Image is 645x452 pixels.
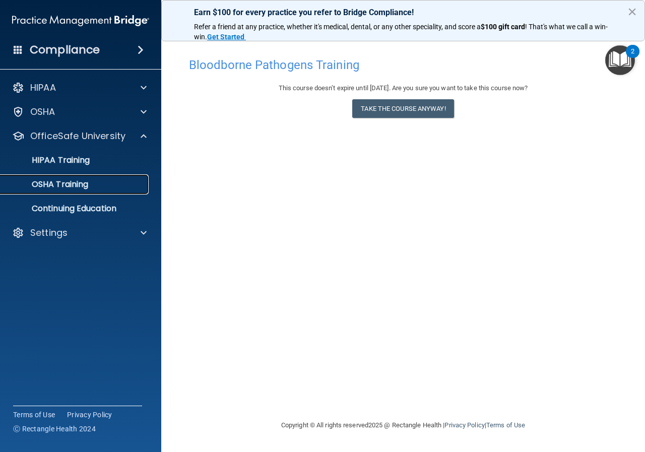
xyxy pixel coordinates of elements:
[189,82,617,94] div: This course doesn’t expire until [DATE]. Are you sure you want to take this course now?
[30,43,100,57] h4: Compliance
[194,8,612,17] p: Earn $100 for every practice you refer to Bridge Compliance!
[12,227,147,239] a: Settings
[352,99,454,118] button: Take the course anyway!
[13,424,96,434] span: Ⓒ Rectangle Health 2024
[207,33,246,41] a: Get Started
[12,11,149,31] img: PMB logo
[12,130,147,142] a: OfficeSafe University
[67,410,112,420] a: Privacy Policy
[444,421,484,429] a: Privacy Policy
[30,227,68,239] p: Settings
[30,130,125,142] p: OfficeSafe University
[219,409,587,441] div: Copyright © All rights reserved 2025 @ Rectangle Health | |
[7,179,88,189] p: OSHA Training
[486,421,525,429] a: Terms of Use
[207,33,244,41] strong: Get Started
[194,23,481,31] span: Refer a friend at any practice, whether it's medical, dental, or any other speciality, and score a
[7,155,90,165] p: HIPAA Training
[12,106,147,118] a: OSHA
[605,45,635,75] button: Open Resource Center, 2 new notifications
[7,204,144,214] p: Continuing Education
[194,23,608,41] span: ! That's what we call a win-win.
[30,82,56,94] p: HIPAA
[189,58,617,72] h4: Bloodborne Pathogens Training
[12,82,147,94] a: HIPAA
[627,4,637,20] button: Close
[631,51,634,64] div: 2
[13,410,55,420] a: Terms of Use
[30,106,55,118] p: OSHA
[481,23,525,31] strong: $100 gift card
